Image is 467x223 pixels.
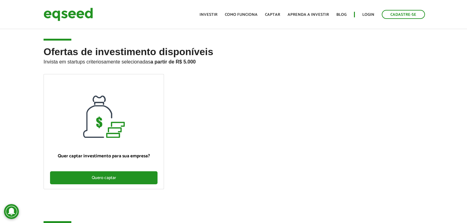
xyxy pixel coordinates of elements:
p: Quer captar investimento para sua empresa? [50,153,158,159]
div: Quero captar [50,171,158,184]
a: Quer captar investimento para sua empresa? Quero captar [44,74,164,189]
a: Cadastre-se [382,10,425,19]
a: Investir [200,13,217,17]
a: Como funciona [225,13,258,17]
p: Invista em startups criteriosamente selecionadas [44,57,423,65]
h2: Ofertas de investimento disponíveis [44,46,423,74]
img: EqSeed [44,6,93,23]
a: Aprenda a investir [288,13,329,17]
strong: a partir de R$ 5.000 [150,59,196,64]
a: Captar [265,13,280,17]
a: Blog [336,13,347,17]
a: Login [362,13,374,17]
